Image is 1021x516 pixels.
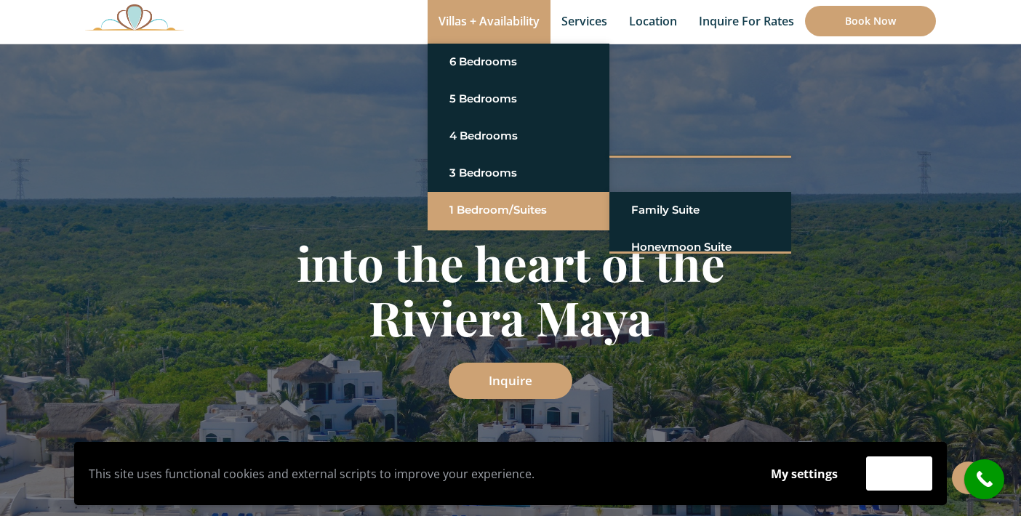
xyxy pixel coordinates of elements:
a: 1 Bedroom/Suites [449,197,588,223]
a: Book Now [805,6,936,36]
a: 6 Bedrooms [449,49,588,75]
a: Inquire [449,363,572,399]
i: call [968,463,1001,496]
h1: Retreat into the heart of the Riviera Maya [85,181,936,344]
a: Family Suite [631,197,769,223]
a: 5 Bedrooms [449,86,588,112]
button: Accept [866,456,932,491]
p: This site uses functional cookies and external scripts to improve your experience. [89,463,742,485]
a: call [964,459,1004,499]
a: 4 Bedrooms [449,123,588,149]
a: 3 Bedrooms [449,160,588,186]
a: Honeymoon Suite [631,234,769,260]
img: Awesome Logo [85,4,184,31]
button: My settings [757,457,852,491]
